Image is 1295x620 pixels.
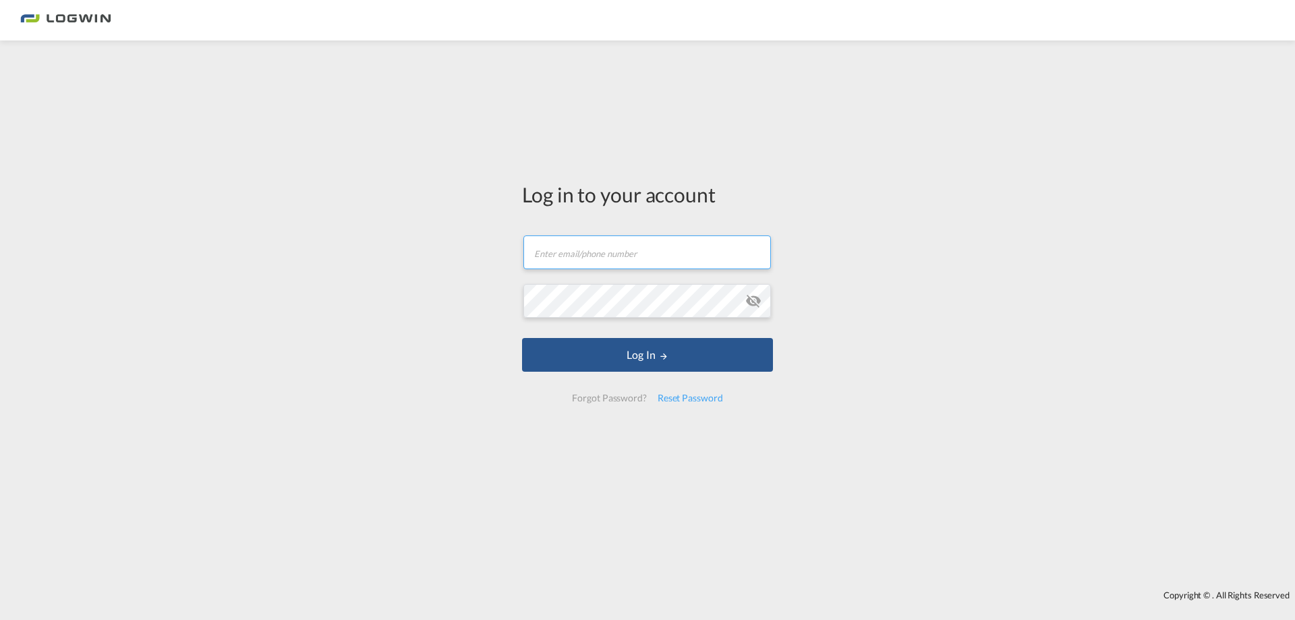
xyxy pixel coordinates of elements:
button: LOGIN [522,338,773,372]
div: Forgot Password? [567,386,652,410]
md-icon: icon-eye-off [745,293,761,309]
div: Reset Password [652,386,728,410]
img: bc73a0e0d8c111efacd525e4c8ad7d32.png [20,5,111,36]
input: Enter email/phone number [523,235,771,269]
div: Log in to your account [522,180,773,208]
